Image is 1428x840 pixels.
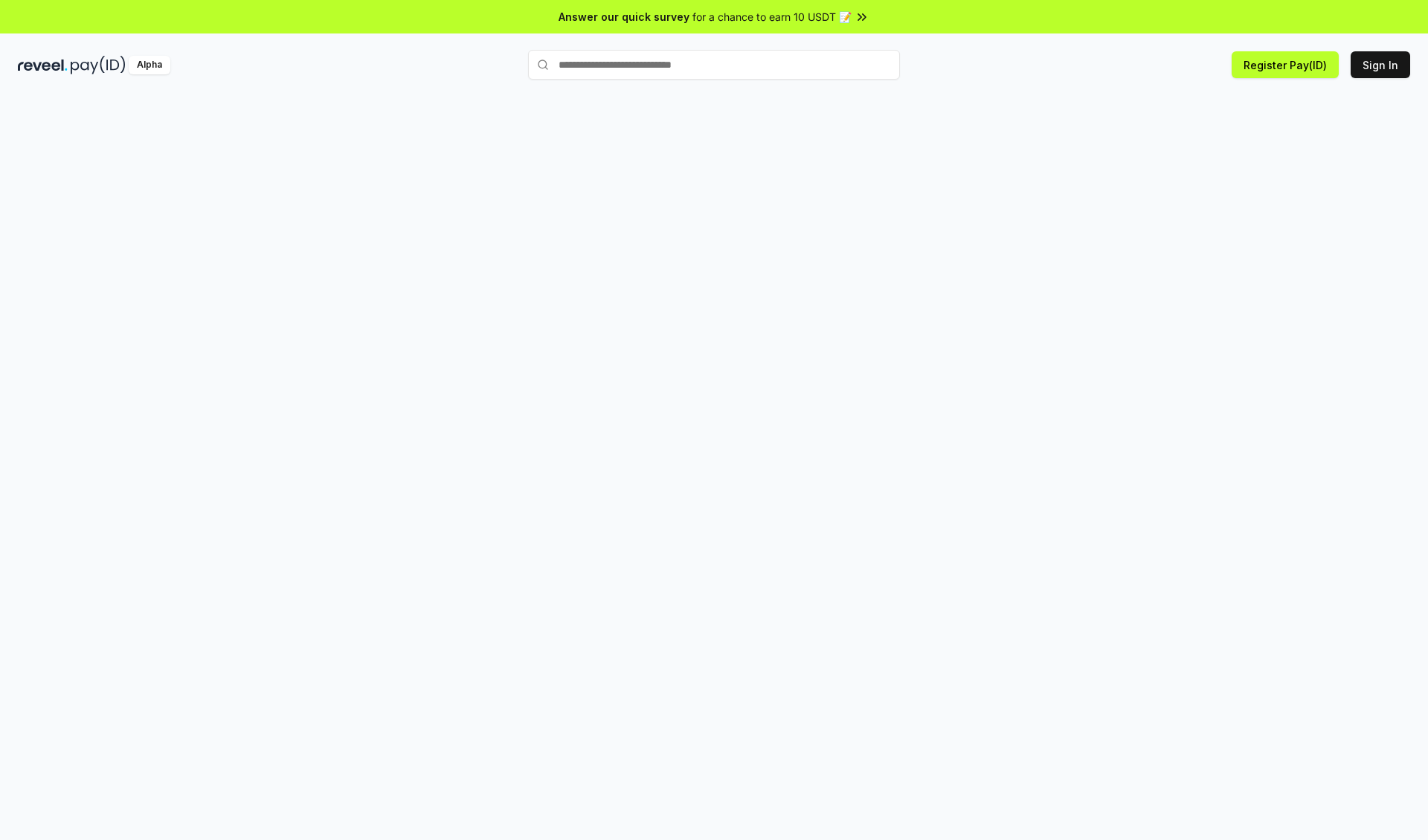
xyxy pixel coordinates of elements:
img: reveel_dark [18,56,68,74]
div: Alpha [129,56,170,74]
button: Register Pay(ID) [1232,51,1339,78]
button: Sign In [1351,51,1410,78]
img: pay_id [71,56,126,74]
span: for a chance to earn 10 USDT 📝 [692,9,852,25]
span: Answer our quick survey [559,9,689,25]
